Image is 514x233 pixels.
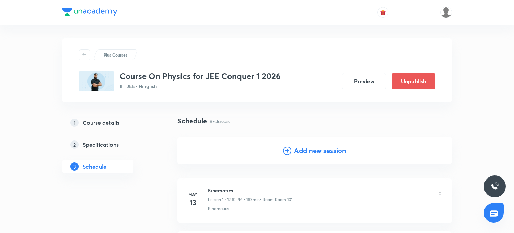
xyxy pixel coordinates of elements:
[70,162,79,171] p: 3
[62,8,117,17] a: Company Logo
[377,7,388,18] button: avatar
[177,116,207,126] h4: Schedule
[491,182,499,191] img: ttu
[260,197,292,203] p: • Room Room 101
[186,197,200,208] h4: 13
[208,206,229,212] p: Kinematics
[83,140,119,149] h5: Specifications
[120,71,281,81] h3: Course On Physics for JEE Conquer 1 2026
[83,162,106,171] h5: Schedule
[342,73,386,89] button: Preview
[208,197,260,203] p: Lesson 1 • 12:10 PM • 110 min
[62,116,155,130] a: 1Course details
[70,119,79,127] p: 1
[120,83,281,90] p: IIT JEE • Hinglish
[424,137,452,164] img: Add
[62,138,155,151] a: 2Specifications
[70,140,79,149] p: 2
[62,8,117,16] img: Company Logo
[210,118,230,125] p: 87 classes
[79,71,114,91] img: 6F0F16AE-CED4-4164-BAB9-916C4A3577B5_plus.png
[392,73,435,89] button: Unpublish
[208,187,292,194] h6: Kinematics
[380,9,386,15] img: avatar
[104,52,127,58] p: Plus Courses
[83,119,119,127] h5: Course details
[440,7,452,18] img: Vinita Malik
[186,191,200,197] h6: May
[294,146,346,156] h4: Add new session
